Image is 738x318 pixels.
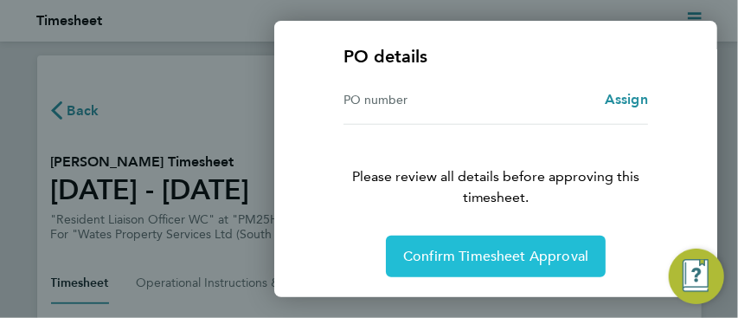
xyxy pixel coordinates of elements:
[386,236,606,277] button: Confirm Timesheet Approval
[343,44,427,68] h4: PO details
[605,91,648,107] span: Assign
[605,89,648,110] a: Assign
[669,249,724,304] button: Engage Resource Center
[343,89,496,110] div: PO number
[323,125,669,208] p: Please review all details before approving this timesheet.
[403,248,588,265] span: Confirm Timesheet Approval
